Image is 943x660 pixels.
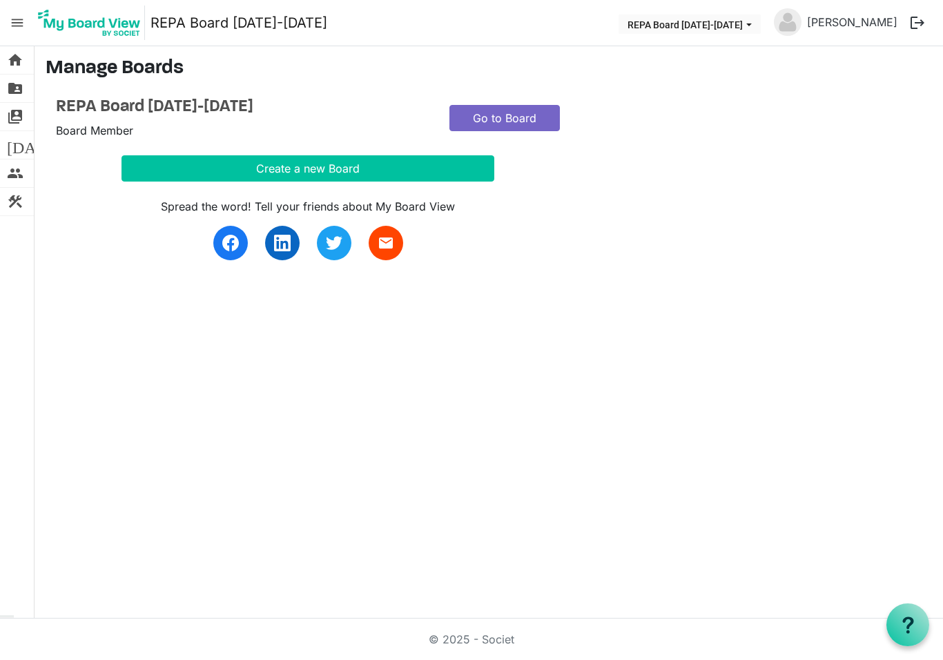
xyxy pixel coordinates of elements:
img: twitter.svg [326,235,342,251]
img: no-profile-picture.svg [774,8,801,36]
div: Spread the word! Tell your friends about My Board View [121,198,494,215]
span: switch_account [7,103,23,130]
span: Board Member [56,124,133,137]
a: [PERSON_NAME] [801,8,903,36]
a: REPA Board [DATE]-[DATE] [150,9,327,37]
span: folder_shared [7,75,23,102]
span: email [378,235,394,251]
span: construction [7,188,23,215]
a: My Board View Logo [34,6,150,40]
img: My Board View Logo [34,6,145,40]
img: linkedin.svg [274,235,291,251]
span: home [7,46,23,74]
span: menu [4,10,30,36]
button: REPA Board 2025-2026 dropdownbutton [619,14,761,34]
a: email [369,226,403,260]
a: Go to Board [449,105,560,131]
button: logout [903,8,932,37]
a: REPA Board [DATE]-[DATE] [56,97,429,117]
button: Create a new Board [121,155,494,182]
a: © 2025 - Societ [429,632,514,646]
h3: Manage Boards [46,57,932,81]
span: people [7,159,23,187]
span: [DATE] [7,131,60,159]
img: facebook.svg [222,235,239,251]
